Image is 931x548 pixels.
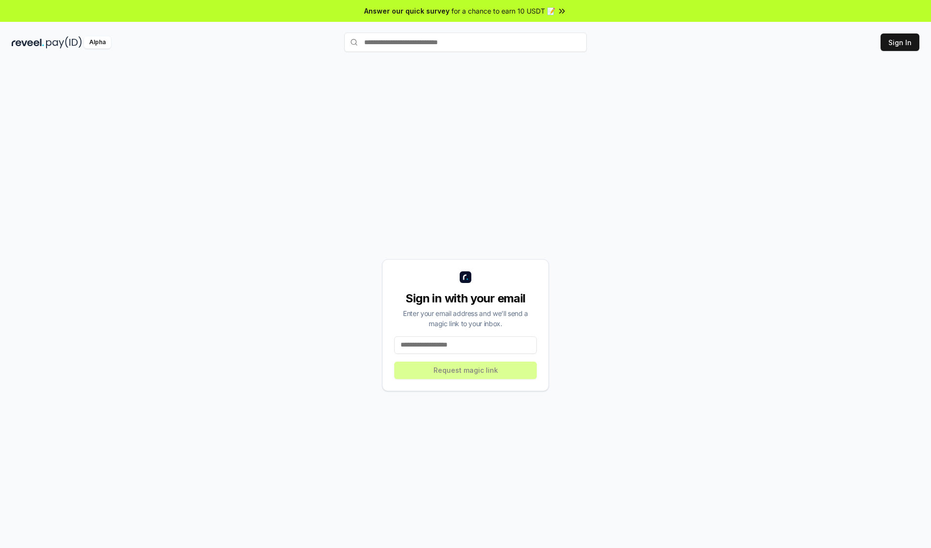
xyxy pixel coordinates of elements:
img: pay_id [46,36,82,49]
span: Answer our quick survey [364,6,449,16]
div: Sign in with your email [394,291,537,306]
span: for a chance to earn 10 USDT 📝 [451,6,555,16]
button: Sign In [881,33,919,51]
img: logo_small [460,271,471,283]
img: reveel_dark [12,36,44,49]
div: Enter your email address and we’ll send a magic link to your inbox. [394,308,537,329]
div: Alpha [84,36,111,49]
